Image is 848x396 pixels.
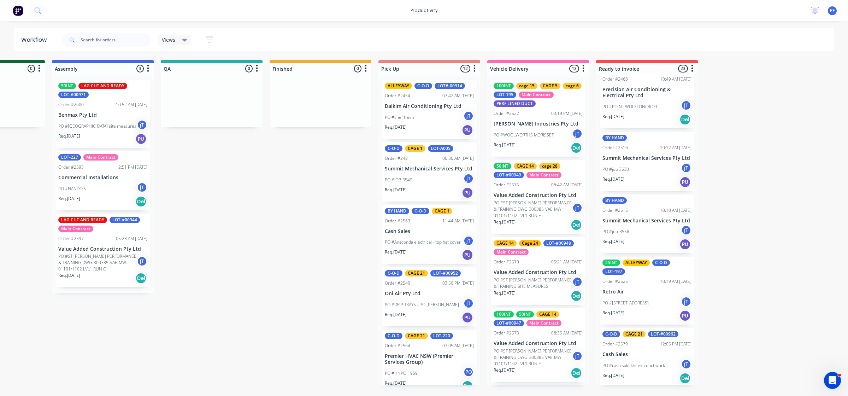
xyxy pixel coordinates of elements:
p: Req. [DATE] [602,238,624,245]
div: PU [679,239,691,250]
div: 05:23 AM [DATE] [116,235,147,242]
div: jT [681,225,691,235]
p: Value Added Construction Pty Ltd [494,340,583,346]
p: Value Added Construction Pty Ltd [494,269,583,275]
div: LOT-227Main ContractOrder #259512:51 PM [DATE]Commercial InstallationsPO #NANDO'SjTReq.[DATE]Del [55,151,150,210]
p: PO #ST [PERSON_NAME] PERFORMANCE & TRAINING DWG-300385-VAE-MW-01101/1102 LVL1 RUN C [58,253,137,272]
div: cage 15 [516,83,537,89]
div: jT [572,351,583,361]
p: Req. [DATE] [58,196,80,202]
div: PU [462,124,473,136]
div: 10:49 AM [DATE] [660,76,691,82]
span: PF [830,7,835,14]
p: Oni Air Pty Ltd [385,291,474,297]
div: Order #2573 [494,330,519,336]
iframe: Intercom live chat [824,372,841,389]
div: Del [679,373,691,384]
p: PO #job 3530 [602,166,629,173]
p: Req. [DATE] [602,176,624,182]
p: PO #HNPO-1959 [385,370,418,377]
div: C-O-D [385,270,402,276]
div: Main Contract [494,249,529,255]
p: PO #NANDO'S [58,186,86,192]
div: Del [571,290,582,302]
div: 06:42 AM [DATE] [551,182,583,188]
div: CAGE 21 [623,331,646,337]
p: Req. [DATE] [385,249,407,255]
div: LOT-#00944 [110,217,140,223]
p: PO #[GEOGRAPHIC_DATA] site measures [58,123,136,129]
div: CAGE 21 [405,333,428,339]
div: C-O-D [652,260,670,266]
div: ALLEYWAYC-O-DLOT#-00914Order #245407:42 AM [DATE]Dalkim Air Conditioning Pty LtdPO #chef freshjTR... [382,80,477,139]
div: Del [135,273,147,284]
div: 03:19 PM [DATE] [551,110,583,117]
div: PU [135,133,147,145]
div: PU [462,312,473,323]
div: Order #2468 [602,76,628,82]
p: PO #cash sale k/e exh duct work [602,362,665,369]
p: Premier HVAC NSW (Premier Services Group) [385,353,474,365]
div: jT [137,182,147,193]
p: Req. [DATE] [58,133,80,139]
div: jT [137,256,147,267]
div: LOT-#00952 [430,270,461,276]
div: cage 28 [539,163,560,169]
div: 100INTcage 15CAGE 5cage 6LOT-195Main ContractPERF LINED DUCTOrder #252203:19 PM [DATE][PERSON_NAM... [491,80,585,157]
div: PU [462,187,473,198]
div: PU [462,249,473,261]
div: LOT-#00971 [58,92,89,98]
div: 25INT [602,260,620,266]
div: Del [679,114,691,125]
div: C-O-D [602,331,620,337]
p: PO #ST [PERSON_NAME] PERFORMANCE & TRAINING DWG-300385-VAE-MW-01101/1102 LVL1 RUN E [494,200,572,219]
div: CAGE 21 [405,270,428,276]
div: jT [463,173,474,184]
div: Order #2579 [602,341,628,347]
p: Req. [DATE] [385,124,407,130]
div: cage 6 [563,83,582,89]
div: C-O-D [412,208,429,214]
div: CAGE 14 [494,240,517,246]
div: CAGE 5 [540,83,560,89]
p: Value Added Construction Pty Ltd [58,246,147,252]
p: Dalkim Air Conditioning Pty Ltd [385,103,474,109]
div: Order #2516 [602,145,628,151]
p: Cash Sales [385,228,474,234]
p: Req. [DATE] [602,113,624,120]
div: jT [681,296,691,307]
div: 12:51 PM [DATE] [116,164,147,170]
div: PO [463,367,474,377]
p: Req. [DATE] [58,272,80,279]
p: Summit Mechanical Services Pty Ltd [602,218,691,224]
div: jT [463,298,474,309]
div: jT [137,120,147,130]
div: Del [571,142,582,153]
p: PO #[STREET_ADDRESS] [602,300,649,306]
div: Main Contract [526,320,561,326]
p: PO #DRIP TRAYS - P.O [PERSON_NAME] [385,302,459,308]
div: BY HAND [385,208,409,214]
p: Cash Sales [602,351,691,357]
p: Summit Mechanical Services Pty Ltd [602,155,691,161]
div: Order #2597 [58,235,84,242]
div: BY HANDOrder #251510:10 AM [DATE]Summit Mechanical Services Pty LtdPO #job-3558jTReq.[DATE]PU [600,194,694,254]
div: LAG CUT AND READYLOT-#00944Main ContractOrder #259705:23 AM [DATE]Value Added Construction Pty Lt... [55,214,150,287]
p: Req. [DATE] [385,311,407,318]
div: LOT-#00949 [494,172,524,178]
div: 50INTLAG CUT AND READYLOT-#00971Order #260010:52 AM [DATE]Benmax Pty LtdPO #[GEOGRAPHIC_DATA] sit... [55,80,150,148]
div: 25INTALLEYWAYC-O-DLOT-197Order #252510:19 AM [DATE]Retro AirPO #[STREET_ADDRESS]jTReq.[DATE]PU [600,257,694,325]
p: PO #JOB 3549 [385,177,412,183]
div: 10:52 AM [DATE] [116,101,147,108]
p: PO #chef fresh [385,114,414,121]
div: Main Contract [58,226,93,232]
div: Workflow [21,36,50,44]
div: jT [572,128,583,139]
div: 07:05 AM [DATE] [442,343,474,349]
div: jT [463,111,474,121]
div: Order #2525 [602,278,628,285]
div: 50INT [58,83,76,89]
div: Order #2575 [494,182,519,188]
div: BY HANDOrder #251610:12 AM [DATE]Summit Mechanical Services Pty LtdPO #job 3530jTReq.[DATE]PU [600,132,694,191]
p: Retro Air [602,289,691,295]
